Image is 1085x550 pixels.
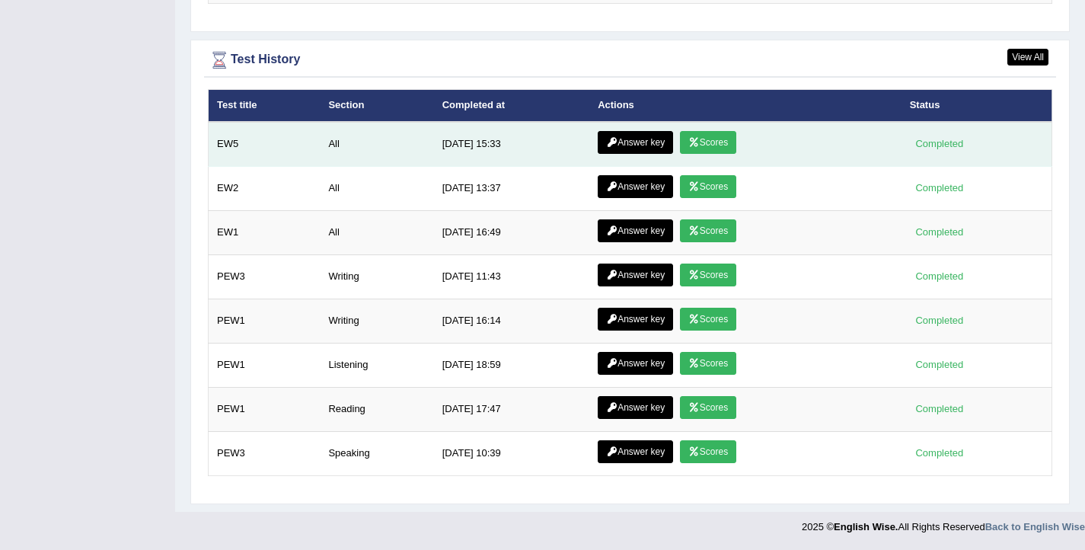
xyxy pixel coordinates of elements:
td: [DATE] 17:47 [434,387,589,431]
a: Answer key [598,308,673,331]
td: [DATE] 11:43 [434,254,589,299]
a: Answer key [598,440,673,463]
td: Writing [320,254,433,299]
a: Scores [680,308,736,331]
div: Completed [910,312,969,328]
td: PEW1 [209,299,321,343]
a: Scores [680,264,736,286]
a: Scores [680,131,736,154]
td: PEW1 [209,343,321,387]
td: [DATE] 10:39 [434,431,589,475]
th: Completed at [434,90,589,122]
a: Scores [680,352,736,375]
td: [DATE] 16:14 [434,299,589,343]
div: Completed [910,268,969,284]
a: Answer key [598,264,673,286]
a: Scores [680,440,736,463]
td: PEW3 [209,431,321,475]
a: Answer key [598,396,673,419]
td: [DATE] 16:49 [434,210,589,254]
td: Listening [320,343,433,387]
div: Test History [208,49,1052,72]
strong: English Wise. [834,521,898,532]
td: [DATE] 13:37 [434,166,589,210]
a: Answer key [598,175,673,198]
a: Scores [680,219,736,242]
a: View All [1007,49,1048,66]
td: EW2 [209,166,321,210]
a: Scores [680,396,736,419]
div: Completed [910,136,969,152]
th: Actions [589,90,901,122]
td: EW5 [209,122,321,167]
a: Back to English Wise [985,521,1085,532]
a: Scores [680,175,736,198]
td: [DATE] 18:59 [434,343,589,387]
td: All [320,122,433,167]
td: PEW3 [209,254,321,299]
div: Completed [910,180,969,196]
td: Writing [320,299,433,343]
div: Completed [910,445,969,461]
td: PEW1 [209,387,321,431]
div: Completed [910,357,969,373]
a: Answer key [598,131,673,154]
th: Section [320,90,433,122]
a: Answer key [598,219,673,242]
div: Completed [910,224,969,240]
th: Status [902,90,1052,122]
th: Test title [209,90,321,122]
td: All [320,210,433,254]
div: Completed [910,401,969,417]
td: All [320,166,433,210]
td: EW1 [209,210,321,254]
td: Reading [320,387,433,431]
td: Speaking [320,431,433,475]
td: [DATE] 15:33 [434,122,589,167]
div: 2025 © All Rights Reserved [802,512,1085,534]
a: Answer key [598,352,673,375]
